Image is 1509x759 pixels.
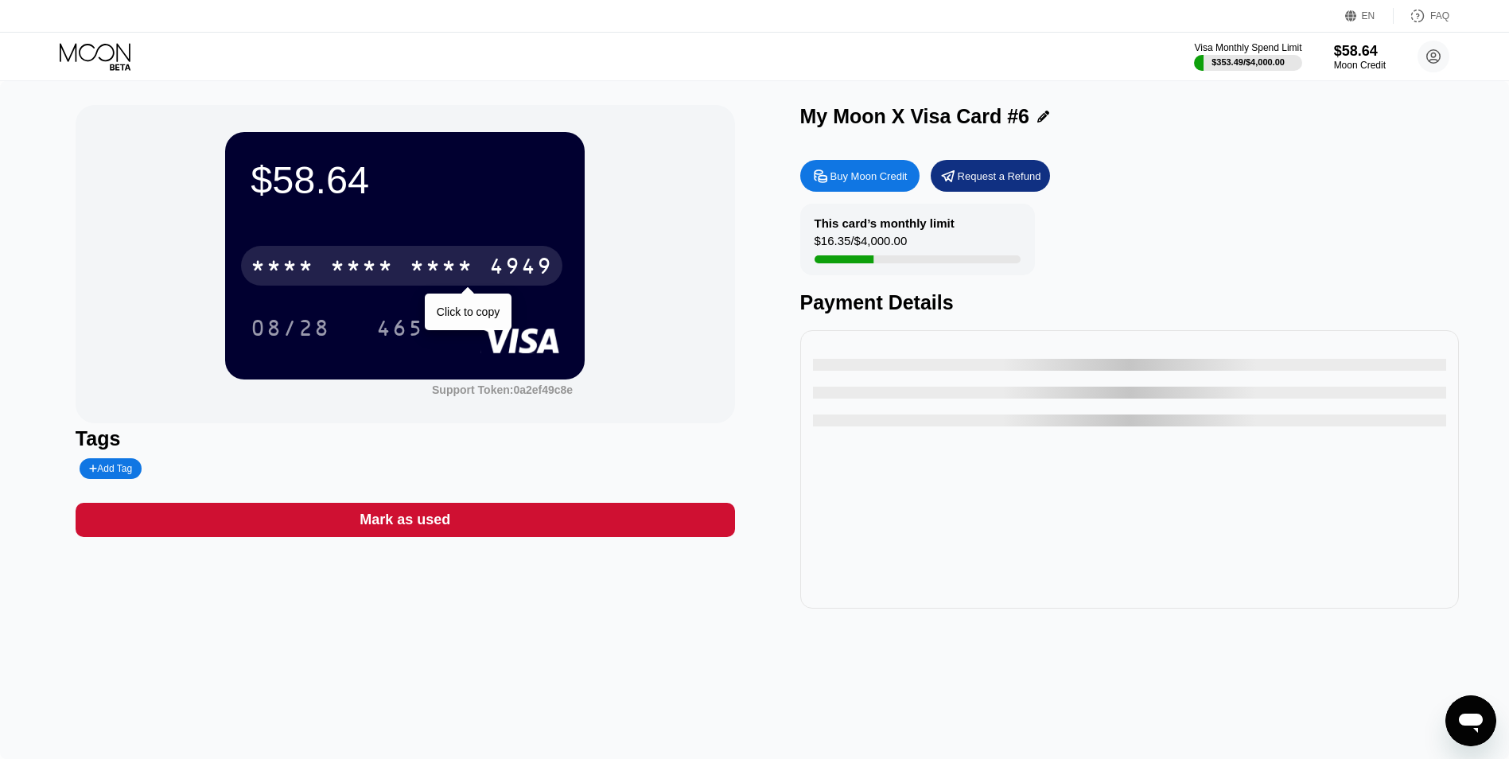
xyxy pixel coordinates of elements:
[76,503,735,537] div: Mark as used
[376,317,424,343] div: 465
[1445,695,1496,746] iframe: Button to launch messaging window
[364,308,436,348] div: 465
[1334,60,1386,71] div: Moon Credit
[1430,10,1449,21] div: FAQ
[1362,10,1375,21] div: EN
[251,317,330,343] div: 08/28
[1334,43,1386,60] div: $58.64
[1211,57,1285,67] div: $353.49 / $4,000.00
[800,105,1030,128] div: My Moon X Visa Card #6
[89,463,132,474] div: Add Tag
[1345,8,1394,24] div: EN
[251,158,559,202] div: $58.64
[800,291,1460,314] div: Payment Details
[432,383,573,396] div: Support Token:0a2ef49c8e
[1334,43,1386,71] div: $58.64Moon Credit
[815,216,955,230] div: This card’s monthly limit
[958,169,1041,183] div: Request a Refund
[1194,42,1301,53] div: Visa Monthly Spend Limit
[76,427,735,450] div: Tags
[360,511,450,529] div: Mark as used
[432,383,573,396] div: Support Token: 0a2ef49c8e
[1394,8,1449,24] div: FAQ
[437,306,500,318] div: Click to copy
[800,160,920,192] div: Buy Moon Credit
[830,169,908,183] div: Buy Moon Credit
[815,234,908,255] div: $16.35 / $4,000.00
[489,255,553,281] div: 4949
[239,308,342,348] div: 08/28
[80,458,142,479] div: Add Tag
[1194,42,1301,71] div: Visa Monthly Spend Limit$353.49/$4,000.00
[931,160,1050,192] div: Request a Refund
